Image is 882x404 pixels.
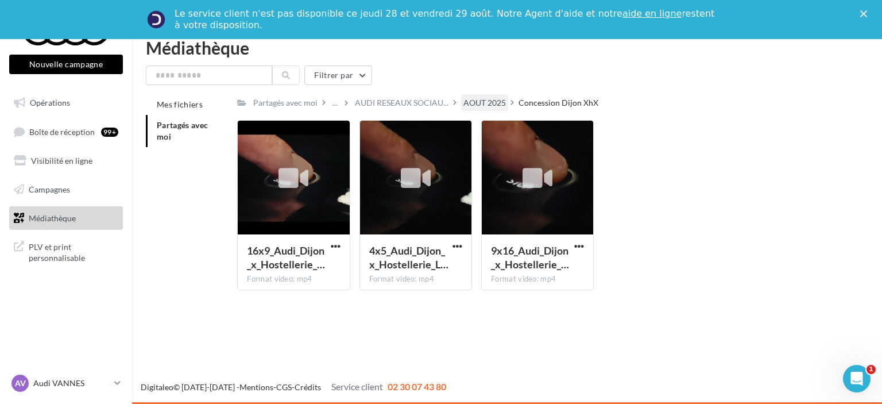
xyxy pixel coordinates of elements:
span: 4x5_Audi_Dijon_x_Hostellerie_Levernois_V3_20sec [369,244,448,271]
a: CGS [276,382,292,392]
div: ... [330,95,340,111]
a: Visibilité en ligne [7,149,125,173]
span: Boîte de réception [29,126,95,136]
span: 16x9_Audi_Dijon_x_Hostellerie_Levernois_V3_20sec [247,244,325,271]
span: Campagnes [29,184,70,194]
div: Format video: mp4 [247,274,340,284]
span: AUDI RESEAUX SOCIAU... [355,97,448,109]
div: Format video: mp4 [491,274,584,284]
a: Opérations [7,91,125,115]
span: Mes fichiers [157,99,203,109]
img: Profile image for Service-Client [147,10,165,29]
div: 99+ [101,128,118,137]
span: Service client [331,381,383,392]
span: 02 30 07 43 80 [388,381,446,392]
a: Campagnes [7,178,125,202]
span: 1 [866,365,876,374]
div: AOUT 2025 [463,97,506,109]
a: PLV et print personnalisable [7,234,125,268]
a: Médiathèque [7,206,125,230]
button: Filtrer par [304,66,372,85]
a: Crédits [295,382,321,392]
a: Mentions [239,382,273,392]
span: 9x16_Audi_Dijon_x_Hostellerie_Levernois_V3_20sec [491,244,569,271]
div: Partagés avec moi [253,97,318,109]
div: Le service client n'est pas disponible ce jeudi 28 et vendredi 29 août. Notre Agent d'aide et not... [175,8,717,31]
div: Concession Dijon XhX [519,97,598,109]
a: aide en ligne [622,8,682,19]
a: AV Audi VANNES [9,372,123,394]
span: © [DATE]-[DATE] - - - [141,382,446,392]
div: Fermer [860,10,872,17]
span: AV [15,378,26,389]
span: Visibilité en ligne [31,156,92,166]
div: Médiathèque [146,39,868,56]
div: Format video: mp4 [369,274,462,284]
iframe: Intercom live chat [843,365,871,393]
a: Digitaleo [141,382,173,392]
p: Audi VANNES [33,378,110,389]
span: Opérations [30,98,70,107]
button: Nouvelle campagne [9,55,123,74]
span: Médiathèque [29,213,76,222]
a: Boîte de réception99+ [7,120,125,144]
span: PLV et print personnalisable [29,239,118,264]
span: Partagés avec moi [157,120,208,141]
